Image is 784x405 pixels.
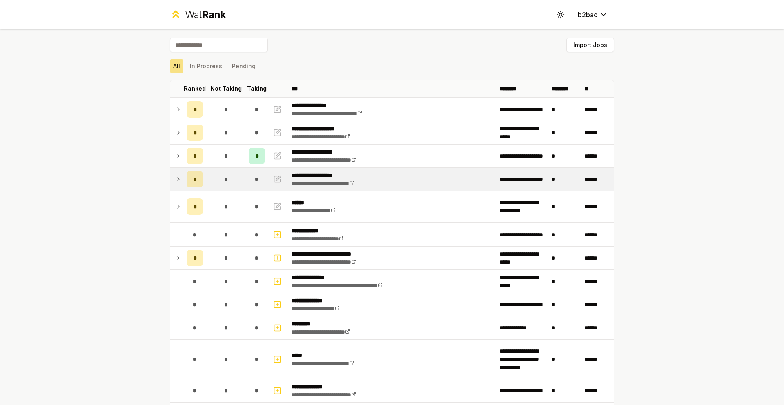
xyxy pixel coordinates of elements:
p: Ranked [184,85,206,93]
a: WatRank [170,8,226,21]
button: b2bao [571,7,614,22]
button: All [170,59,183,73]
div: Wat [185,8,226,21]
button: In Progress [187,59,225,73]
button: Pending [229,59,259,73]
span: b2bao [578,10,598,20]
button: Import Jobs [566,38,614,52]
p: Taking [247,85,267,93]
p: Not Taking [210,85,242,93]
span: Rank [202,9,226,20]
